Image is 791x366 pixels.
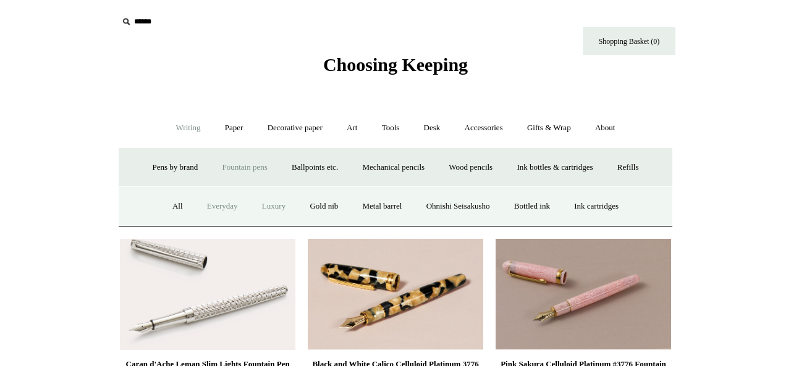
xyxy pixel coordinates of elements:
[308,239,483,350] img: Black and White Calico Celluloid Platinum 3776 Fountain Pen
[584,112,627,144] a: About
[214,112,255,144] a: Paper
[503,190,561,223] a: Bottled ink
[323,54,468,75] span: Choosing Keeping
[336,112,368,144] a: Art
[308,239,483,350] a: Black and White Calico Celluloid Platinum 3776 Fountain Pen Black and White Calico Celluloid Plat...
[606,151,650,184] a: Refills
[142,151,209,184] a: Pens by brand
[563,190,630,223] a: Ink cartridges
[496,239,671,350] img: Pink Sakura Celluloid Platinum #3776 Fountain Pen
[323,64,468,73] a: Choosing Keeping
[211,151,278,184] a: Fountain pens
[161,190,194,223] a: All
[120,239,295,350] a: Caran d'Ache Leman Slim Lights Fountain Pen Caran d'Ache Leman Slim Lights Fountain Pen
[438,151,504,184] a: Wood pencils
[281,151,349,184] a: Ballpoints etc.
[454,112,514,144] a: Accessories
[516,112,582,144] a: Gifts & Wrap
[196,190,249,223] a: Everyday
[165,112,212,144] a: Writing
[351,151,436,184] a: Mechanical pencils
[496,239,671,350] a: Pink Sakura Celluloid Platinum #3776 Fountain Pen Pink Sakura Celluloid Platinum #3776 Fountain Pen
[298,190,349,223] a: Gold nib
[415,190,501,223] a: Ohnishi Seisakusho
[256,112,334,144] a: Decorative paper
[413,112,452,144] a: Desk
[352,190,413,223] a: Metal barrel
[583,27,675,55] a: Shopping Basket (0)
[505,151,604,184] a: Ink bottles & cartridges
[120,239,295,350] img: Caran d'Ache Leman Slim Lights Fountain Pen
[251,190,297,223] a: Luxury
[371,112,411,144] a: Tools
